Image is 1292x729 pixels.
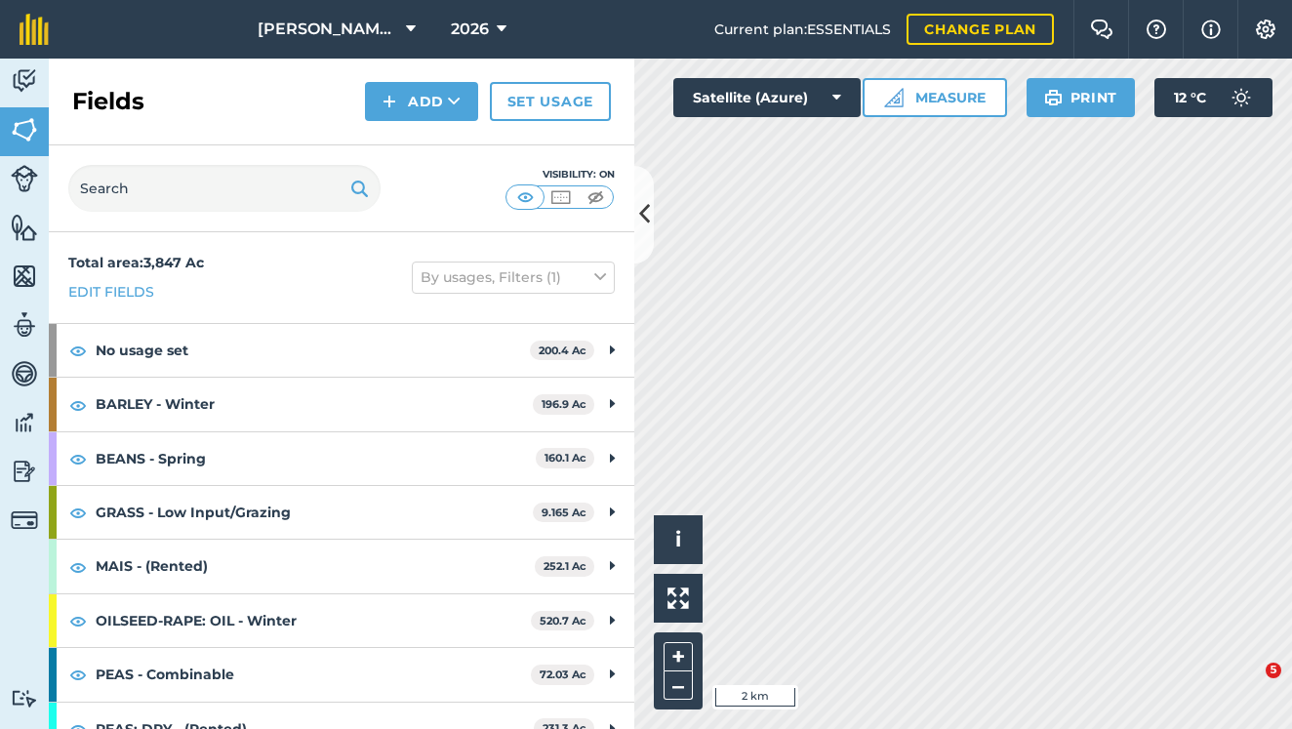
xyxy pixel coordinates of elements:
img: A cog icon [1254,20,1277,39]
img: svg+xml;base64,PD94bWwgdmVyc2lvbj0iMS4wIiBlbmNvZGluZz0idXRmLTgiPz4KPCEtLSBHZW5lcmF0b3I6IEFkb2JlIE... [11,457,38,486]
img: Two speech bubbles overlapping with the left bubble in the forefront [1090,20,1113,39]
img: Four arrows, one pointing top left, one top right, one bottom right and the last bottom left [667,587,689,609]
strong: 196.9 Ac [542,397,586,411]
strong: 200.4 Ac [539,344,586,357]
div: No usage set200.4 Ac [49,324,634,377]
button: 12 °C [1154,78,1272,117]
img: svg+xml;base64,PHN2ZyB4bWxucz0iaHR0cDovL3d3dy53My5vcmcvMjAwMC9zdmciIHdpZHRoPSIxOCIgaGVpZ2h0PSIyNC... [69,447,87,470]
button: Print [1027,78,1136,117]
input: Search [68,165,381,212]
img: svg+xml;base64,PHN2ZyB4bWxucz0iaHR0cDovL3d3dy53My5vcmcvMjAwMC9zdmciIHdpZHRoPSI1NiIgaGVpZ2h0PSI2MC... [11,262,38,291]
h2: Fields [72,86,144,117]
img: Ruler icon [884,88,904,107]
img: svg+xml;base64,PHN2ZyB4bWxucz0iaHR0cDovL3d3dy53My5vcmcvMjAwMC9zdmciIHdpZHRoPSIxOCIgaGVpZ2h0PSIyNC... [69,555,87,579]
span: Current plan : ESSENTIALS [714,19,891,40]
strong: 72.03 Ac [540,668,586,681]
img: svg+xml;base64,PD94bWwgdmVyc2lvbj0iMS4wIiBlbmNvZGluZz0idXRmLTgiPz4KPCEtLSBHZW5lcmF0b3I6IEFkb2JlIE... [11,310,38,340]
strong: MAIS - (Rented) [96,540,535,592]
div: BEANS - Spring160.1 Ac [49,432,634,485]
span: 12 ° C [1174,78,1206,117]
img: svg+xml;base64,PD94bWwgdmVyc2lvbj0iMS4wIiBlbmNvZGluZz0idXRmLTgiPz4KPCEtLSBHZW5lcmF0b3I6IEFkb2JlIE... [11,506,38,534]
img: svg+xml;base64,PHN2ZyB4bWxucz0iaHR0cDovL3d3dy53My5vcmcvMjAwMC9zdmciIHdpZHRoPSIxOCIgaGVpZ2h0PSIyNC... [69,501,87,524]
img: svg+xml;base64,PHN2ZyB4bWxucz0iaHR0cDovL3d3dy53My5vcmcvMjAwMC9zdmciIHdpZHRoPSIxOCIgaGVpZ2h0PSIyNC... [69,609,87,632]
iframe: Intercom live chat [1226,663,1272,709]
div: OILSEED-RAPE: OIL - Winter520.7 Ac [49,594,634,647]
button: Measure [863,78,1007,117]
strong: PEAS - Combinable [96,648,531,701]
img: A question mark icon [1145,20,1168,39]
img: svg+xml;base64,PHN2ZyB4bWxucz0iaHR0cDovL3d3dy53My5vcmcvMjAwMC9zdmciIHdpZHRoPSI1NiIgaGVpZ2h0PSI2MC... [11,213,38,242]
img: svg+xml;base64,PHN2ZyB4bWxucz0iaHR0cDovL3d3dy53My5vcmcvMjAwMC9zdmciIHdpZHRoPSI1MCIgaGVpZ2h0PSI0MC... [584,187,608,207]
img: svg+xml;base64,PHN2ZyB4bWxucz0iaHR0cDovL3d3dy53My5vcmcvMjAwMC9zdmciIHdpZHRoPSI1MCIgaGVpZ2h0PSI0MC... [548,187,573,207]
a: Edit fields [68,281,154,303]
img: svg+xml;base64,PHN2ZyB4bWxucz0iaHR0cDovL3d3dy53My5vcmcvMjAwMC9zdmciIHdpZHRoPSI1MCIgaGVpZ2h0PSI0MC... [513,187,538,207]
img: svg+xml;base64,PHN2ZyB4bWxucz0iaHR0cDovL3d3dy53My5vcmcvMjAwMC9zdmciIHdpZHRoPSIxOCIgaGVpZ2h0PSIyNC... [69,339,87,362]
span: [PERSON_NAME] Farm Partnership [258,18,398,41]
a: Set usage [490,82,611,121]
div: Visibility: On [505,167,615,182]
span: 5 [1266,663,1281,678]
strong: No usage set [96,324,530,377]
img: svg+xml;base64,PD94bWwgdmVyc2lvbj0iMS4wIiBlbmNvZGluZz0idXRmLTgiPz4KPCEtLSBHZW5lcmF0b3I6IEFkb2JlIE... [1222,78,1261,117]
strong: 252.1 Ac [544,559,586,573]
img: svg+xml;base64,PD94bWwgdmVyc2lvbj0iMS4wIiBlbmNvZGluZz0idXRmLTgiPz4KPCEtLSBHZW5lcmF0b3I6IEFkb2JlIE... [11,359,38,388]
img: fieldmargin Logo [20,14,49,45]
a: Change plan [907,14,1054,45]
strong: Total area : 3,847 Ac [68,254,204,271]
strong: 160.1 Ac [545,451,586,465]
div: PEAS - Combinable72.03 Ac [49,648,634,701]
strong: 9.165 Ac [542,506,586,519]
strong: BARLEY - Winter [96,378,533,430]
span: i [675,527,681,551]
img: svg+xml;base64,PD94bWwgdmVyc2lvbj0iMS4wIiBlbmNvZGluZz0idXRmLTgiPz4KPCEtLSBHZW5lcmF0b3I6IEFkb2JlIE... [11,689,38,708]
button: Satellite (Azure) [673,78,861,117]
img: svg+xml;base64,PHN2ZyB4bWxucz0iaHR0cDovL3d3dy53My5vcmcvMjAwMC9zdmciIHdpZHRoPSIxOSIgaGVpZ2h0PSIyNC... [350,177,369,200]
div: GRASS - Low Input/Grazing9.165 Ac [49,486,634,539]
img: svg+xml;base64,PD94bWwgdmVyc2lvbj0iMS4wIiBlbmNvZGluZz0idXRmLTgiPz4KPCEtLSBHZW5lcmF0b3I6IEFkb2JlIE... [11,408,38,437]
strong: BEANS - Spring [96,432,536,485]
img: svg+xml;base64,PHN2ZyB4bWxucz0iaHR0cDovL3d3dy53My5vcmcvMjAwMC9zdmciIHdpZHRoPSIxOCIgaGVpZ2h0PSIyNC... [69,663,87,686]
button: i [654,515,703,564]
strong: 520.7 Ac [540,614,586,628]
span: 2026 [451,18,489,41]
img: svg+xml;base64,PD94bWwgdmVyc2lvbj0iMS4wIiBlbmNvZGluZz0idXRmLTgiPz4KPCEtLSBHZW5lcmF0b3I6IEFkb2JlIE... [11,165,38,192]
img: svg+xml;base64,PHN2ZyB4bWxucz0iaHR0cDovL3d3dy53My5vcmcvMjAwMC9zdmciIHdpZHRoPSIxOSIgaGVpZ2h0PSIyNC... [1044,86,1063,109]
img: svg+xml;base64,PHN2ZyB4bWxucz0iaHR0cDovL3d3dy53My5vcmcvMjAwMC9zdmciIHdpZHRoPSIxOCIgaGVpZ2h0PSIyNC... [69,393,87,417]
img: svg+xml;base64,PHN2ZyB4bWxucz0iaHR0cDovL3d3dy53My5vcmcvMjAwMC9zdmciIHdpZHRoPSI1NiIgaGVpZ2h0PSI2MC... [11,115,38,144]
div: BARLEY - Winter196.9 Ac [49,378,634,430]
button: – [664,671,693,700]
strong: GRASS - Low Input/Grazing [96,486,533,539]
img: svg+xml;base64,PHN2ZyB4bWxucz0iaHR0cDovL3d3dy53My5vcmcvMjAwMC9zdmciIHdpZHRoPSIxNCIgaGVpZ2h0PSIyNC... [383,90,396,113]
strong: OILSEED-RAPE: OIL - Winter [96,594,531,647]
div: MAIS - (Rented)252.1 Ac [49,540,634,592]
img: svg+xml;base64,PD94bWwgdmVyc2lvbj0iMS4wIiBlbmNvZGluZz0idXRmLTgiPz4KPCEtLSBHZW5lcmF0b3I6IEFkb2JlIE... [11,66,38,96]
img: svg+xml;base64,PHN2ZyB4bWxucz0iaHR0cDovL3d3dy53My5vcmcvMjAwMC9zdmciIHdpZHRoPSIxNyIgaGVpZ2h0PSIxNy... [1201,18,1221,41]
button: + [664,642,693,671]
button: By usages, Filters (1) [412,262,615,293]
button: Add [365,82,478,121]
